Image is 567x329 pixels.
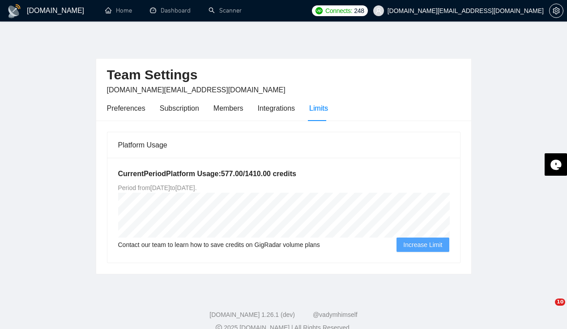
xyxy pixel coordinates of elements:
[555,299,565,306] span: 10
[160,103,199,114] div: Subscription
[209,311,295,318] a: [DOMAIN_NAME] 1.26.1 (dev)
[537,299,558,320] iframe: Intercom live chat
[375,8,382,14] span: user
[396,238,449,252] button: Increase Limit
[107,66,460,84] h2: Team Settings
[313,311,358,318] a: @vadymhimself
[213,103,243,114] div: Members
[209,7,242,14] a: searchScanner
[315,7,323,14] img: upwork-logo.png
[309,103,328,114] div: Limits
[258,103,295,114] div: Integrations
[325,6,352,16] span: Connects:
[549,4,563,18] button: setting
[105,7,132,14] a: homeHome
[107,103,145,114] div: Preferences
[118,169,449,179] h5: Current Period Platform Usage: 577.00 / 1410.00 credits
[150,7,191,14] a: dashboardDashboard
[403,240,442,250] span: Increase Limit
[107,86,286,94] span: [DOMAIN_NAME][EMAIL_ADDRESS][DOMAIN_NAME]
[118,132,449,158] div: Platform Usage
[549,7,563,14] a: setting
[118,184,197,191] span: Period from [DATE] to [DATE] .
[354,6,364,16] span: 248
[7,4,21,18] img: logo
[550,7,563,14] span: setting
[118,240,320,250] span: Contact our team to learn how to save credits on GigRadar volume plans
